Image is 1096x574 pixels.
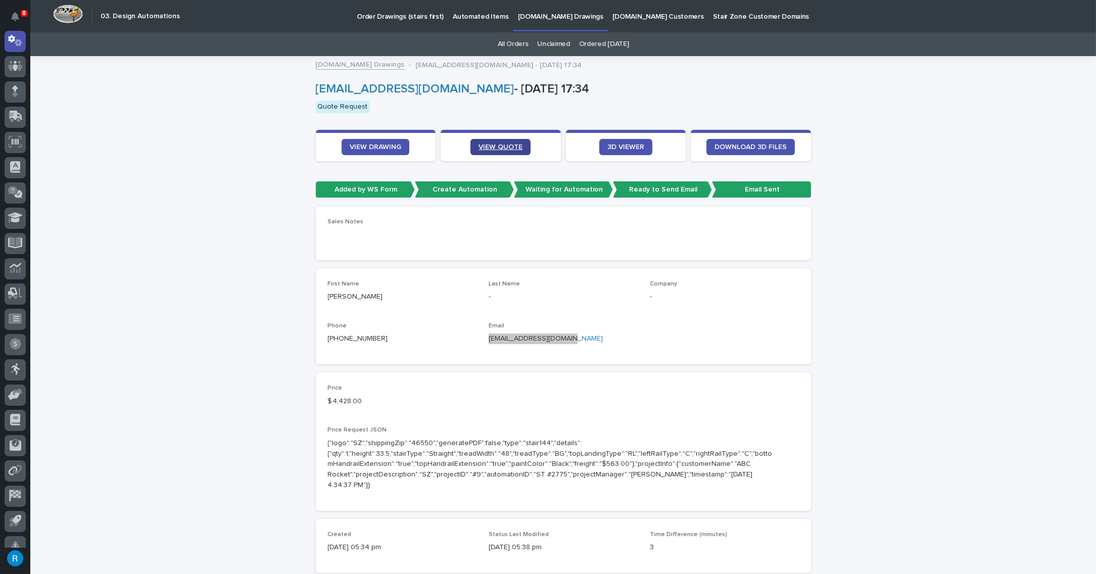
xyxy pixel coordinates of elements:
p: Ready to Send Email [613,181,712,198]
button: users-avatar [5,548,26,569]
p: $ 4,428.00 [328,396,477,407]
p: - [650,292,799,302]
a: 3D VIEWER [599,139,652,155]
p: - [489,292,638,302]
span: Sales Notes [328,219,364,225]
p: Waiting for Automation [514,181,613,198]
span: Phone [328,323,347,329]
div: Notifications8 [13,12,26,28]
p: 8 [22,10,26,17]
span: Company [650,281,677,287]
span: Time Difference (minutes) [650,532,727,538]
a: [DOMAIN_NAME] Drawings [316,58,405,70]
span: Price Request JSON [328,427,387,433]
p: {"logo":"SZ","shippingZip":"46550","generatePDF":false,"type":"stair144","details":{"qty":1,"heig... [328,438,775,491]
a: [EMAIL_ADDRESS][DOMAIN_NAME] [489,335,603,342]
button: Notifications [5,6,26,27]
p: [DATE] 05:38 pm [489,542,638,553]
a: [EMAIL_ADDRESS][DOMAIN_NAME] [316,83,514,95]
span: First Name [328,281,360,287]
img: Workspace Logo [53,5,83,23]
p: [EMAIL_ADDRESS][DOMAIN_NAME] - [DATE] 17:34 [416,59,582,70]
p: 3 [650,542,799,553]
p: [DATE] 05:34 pm [328,542,477,553]
span: Last Name [489,281,520,287]
span: Created [328,532,352,538]
span: VIEW DRAWING [350,143,401,151]
a: All Orders [498,32,529,56]
span: Price [328,385,343,391]
a: VIEW DRAWING [342,139,409,155]
p: Email Sent [712,181,811,198]
span: Status Last Modified [489,532,549,538]
p: Added by WS Form [316,181,415,198]
p: Create Automation [415,181,514,198]
span: 3D VIEWER [607,143,644,151]
a: VIEW QUOTE [470,139,531,155]
span: DOWNLOAD 3D FILES [714,143,787,151]
a: DOWNLOAD 3D FILES [706,139,795,155]
p: - [DATE] 17:34 [316,82,807,97]
a: [PHONE_NUMBER] [328,335,388,342]
div: Quote Request [316,101,370,113]
a: Unclaimed [538,32,570,56]
a: Ordered [DATE] [579,32,629,56]
p: [PERSON_NAME] [328,292,477,302]
h2: 03. Design Automations [101,12,180,21]
span: Email [489,323,504,329]
span: VIEW QUOTE [479,143,522,151]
